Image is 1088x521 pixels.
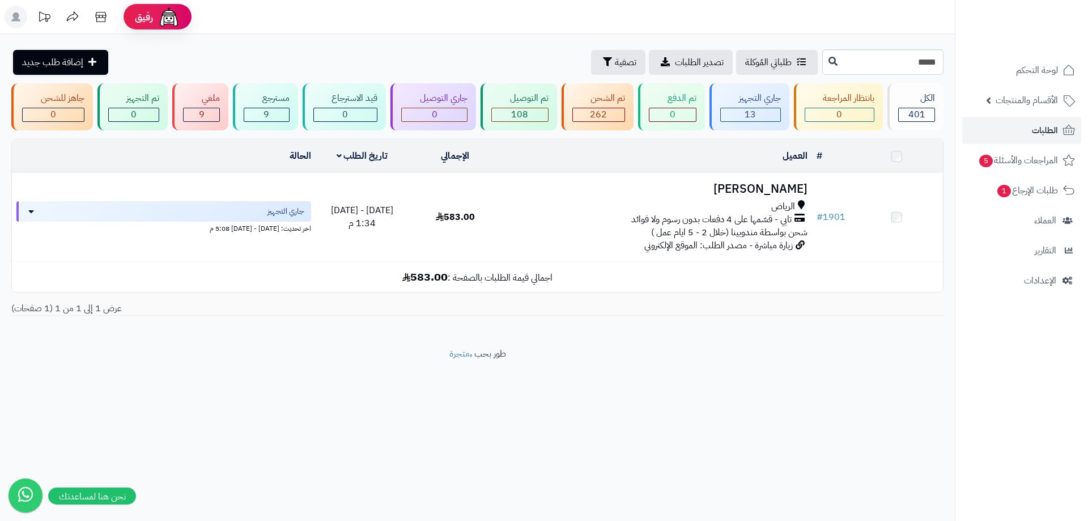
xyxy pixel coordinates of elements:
span: 1 [997,185,1011,197]
span: 9 [263,108,269,121]
div: 13 [721,108,780,121]
span: 0 [131,108,137,121]
a: الإجمالي [441,149,469,163]
span: الطلبات [1032,122,1058,138]
h3: [PERSON_NAME] [507,183,807,196]
a: إضافة طلب جديد [13,50,108,75]
a: الطلبات [962,117,1081,144]
a: قيد الاسترجاع 0 [300,83,389,130]
td: اجمالي قيمة الطلبات بالصفحة : [12,262,943,292]
span: طلبات الإرجاع [996,183,1058,198]
div: جاري التوصيل [401,92,467,105]
span: تصدير الطلبات [675,56,724,69]
a: لوحة التحكم [962,57,1081,84]
div: مسترجع [244,92,290,105]
span: جاري التجهيز [267,206,304,217]
b: 583.00 [402,268,448,285]
a: تم الدفع 0 [636,83,707,130]
div: 9 [244,108,289,121]
a: طلبات الإرجاع1 [962,177,1081,204]
a: تم الشحن 262 [559,83,636,130]
div: 0 [23,108,84,121]
a: تم التجهيز 0 [95,83,171,130]
span: 0 [50,108,56,121]
div: 0 [805,108,874,121]
button: تصفية [591,50,645,75]
span: [DATE] - [DATE] 1:34 م [331,204,393,230]
div: جاري التجهيز [720,92,781,105]
span: 0 [836,108,842,121]
span: 401 [908,108,925,121]
a: تصدير الطلبات [649,50,733,75]
div: 9 [184,108,219,121]
span: 5 [979,155,993,167]
a: الحالة [290,149,311,163]
div: تم الشحن [572,92,626,105]
div: ملغي [183,92,220,105]
span: الرياض [771,200,795,213]
span: إضافة طلب جديد [22,56,83,69]
span: التقارير [1035,243,1056,259]
a: تحديثات المنصة [30,6,58,31]
a: الإعدادات [962,267,1081,294]
span: لوحة التحكم [1016,62,1058,78]
div: 0 [402,108,467,121]
a: جاري التوصيل 0 [388,83,478,130]
div: 0 [314,108,377,121]
span: المراجعات والأسئلة [978,153,1058,168]
div: تم الدفع [649,92,696,105]
a: تم التوصيل 108 [478,83,559,130]
a: تاريخ الطلب [337,149,388,163]
div: اخر تحديث: [DATE] - [DATE] 5:08 م [16,222,311,234]
div: 108 [492,108,548,121]
a: العميل [783,149,807,163]
span: 583.00 [436,210,475,224]
span: الأقسام والمنتجات [996,92,1058,108]
a: الكل401 [885,83,946,130]
div: بانتظار المراجعة [805,92,875,105]
span: 13 [745,108,756,121]
div: عرض 1 إلى 1 من 1 (1 صفحات) [3,302,478,315]
div: 0 [649,108,696,121]
a: جاهز للشحن 0 [9,83,95,130]
a: بانتظار المراجعة 0 [792,83,886,130]
img: ai-face.png [158,6,180,28]
a: جاري التجهيز 13 [707,83,792,130]
span: # [817,210,823,224]
div: 262 [573,108,625,121]
a: طلباتي المُوكلة [736,50,818,75]
div: 0 [109,108,159,121]
a: العملاء [962,207,1081,234]
img: logo-2.png [1011,29,1077,53]
a: #1901 [817,210,845,224]
a: # [817,149,822,163]
span: 9 [199,108,205,121]
span: 0 [432,108,437,121]
span: 108 [511,108,528,121]
span: تابي - قسّمها على 4 دفعات بدون رسوم ولا فوائد [631,213,792,226]
a: المراجعات والأسئلة5 [962,147,1081,174]
span: العملاء [1034,213,1056,228]
span: الإعدادات [1024,273,1056,289]
div: جاهز للشحن [22,92,84,105]
div: تم التوصيل [491,92,549,105]
span: شحن بواسطة مندوبينا (خلال 2 - 5 ايام عمل ) [651,226,807,239]
span: 0 [342,108,348,121]
a: ملغي 9 [170,83,231,130]
div: الكل [898,92,935,105]
div: تم التجهيز [108,92,160,105]
a: التقارير [962,237,1081,264]
span: 0 [670,108,675,121]
span: تصفية [615,56,636,69]
span: زيارة مباشرة - مصدر الطلب: الموقع الإلكتروني [644,239,793,252]
span: طلباتي المُوكلة [745,56,792,69]
a: متجرة [449,347,470,361]
a: مسترجع 9 [231,83,300,130]
span: 262 [590,108,607,121]
span: رفيق [135,10,153,24]
div: قيد الاسترجاع [313,92,378,105]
